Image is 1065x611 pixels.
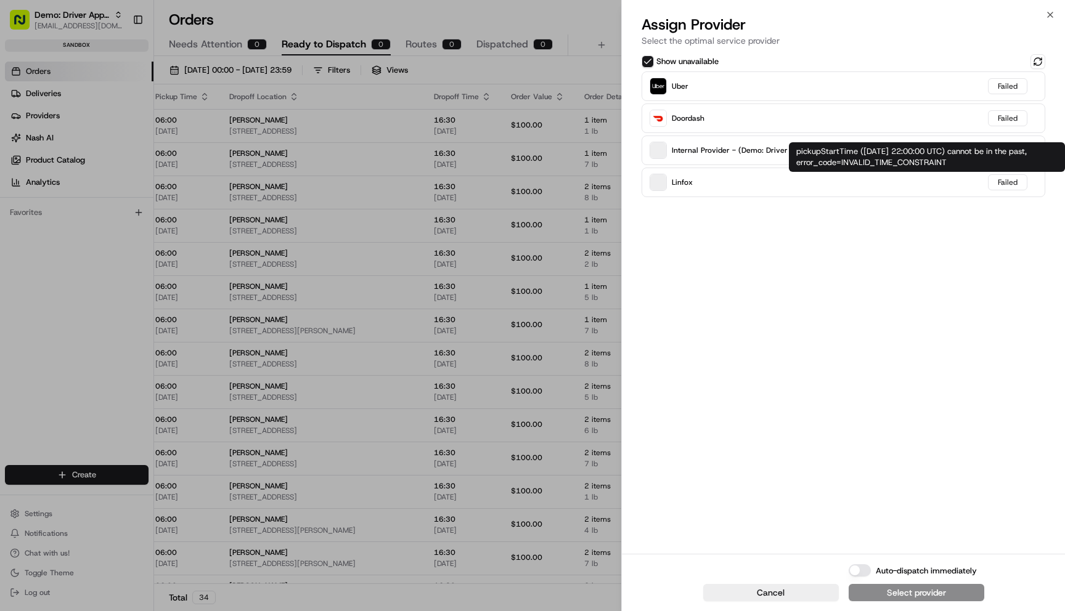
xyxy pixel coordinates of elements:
[789,142,1065,172] div: pickupStartTime ([DATE] 22:00:00 UTC) cannot be in the past, error_code=INVALID_TIME_CONSTRAINT
[703,584,839,601] button: Cancel
[642,15,1045,34] h2: Assign Provider
[672,145,827,155] span: Internal Provider - (Demo: Driver App APAC)
[12,180,22,190] div: 📗
[32,79,203,92] input: Clear
[42,130,156,140] div: We're available if you need us!
[25,179,94,191] span: Knowledge Base
[116,179,198,191] span: API Documentation
[42,118,202,130] div: Start new chat
[757,586,785,599] span: Cancel
[672,81,688,91] span: Uber
[672,177,693,187] span: Linfox
[210,121,224,136] button: Start new chat
[7,174,99,196] a: 📗Knowledge Base
[988,174,1027,190] div: Failed
[123,209,149,218] span: Pylon
[988,78,1027,94] div: Failed
[104,180,114,190] div: 💻
[988,110,1027,126] div: Failed
[12,118,35,140] img: 1736555255976-a54dd68f-1ca7-489b-9aae-adbdc363a1c4
[672,113,704,123] span: Doordash
[87,208,149,218] a: Powered byPylon
[99,174,203,196] a: 💻API Documentation
[650,78,666,94] img: Uber
[650,110,666,126] img: Doordash
[12,49,224,69] p: Welcome 👋
[876,565,977,577] label: Auto-dispatch immediately
[642,34,1045,47] p: Select the optimal service provider
[656,56,719,67] label: Show unavailable
[12,12,37,37] img: Nash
